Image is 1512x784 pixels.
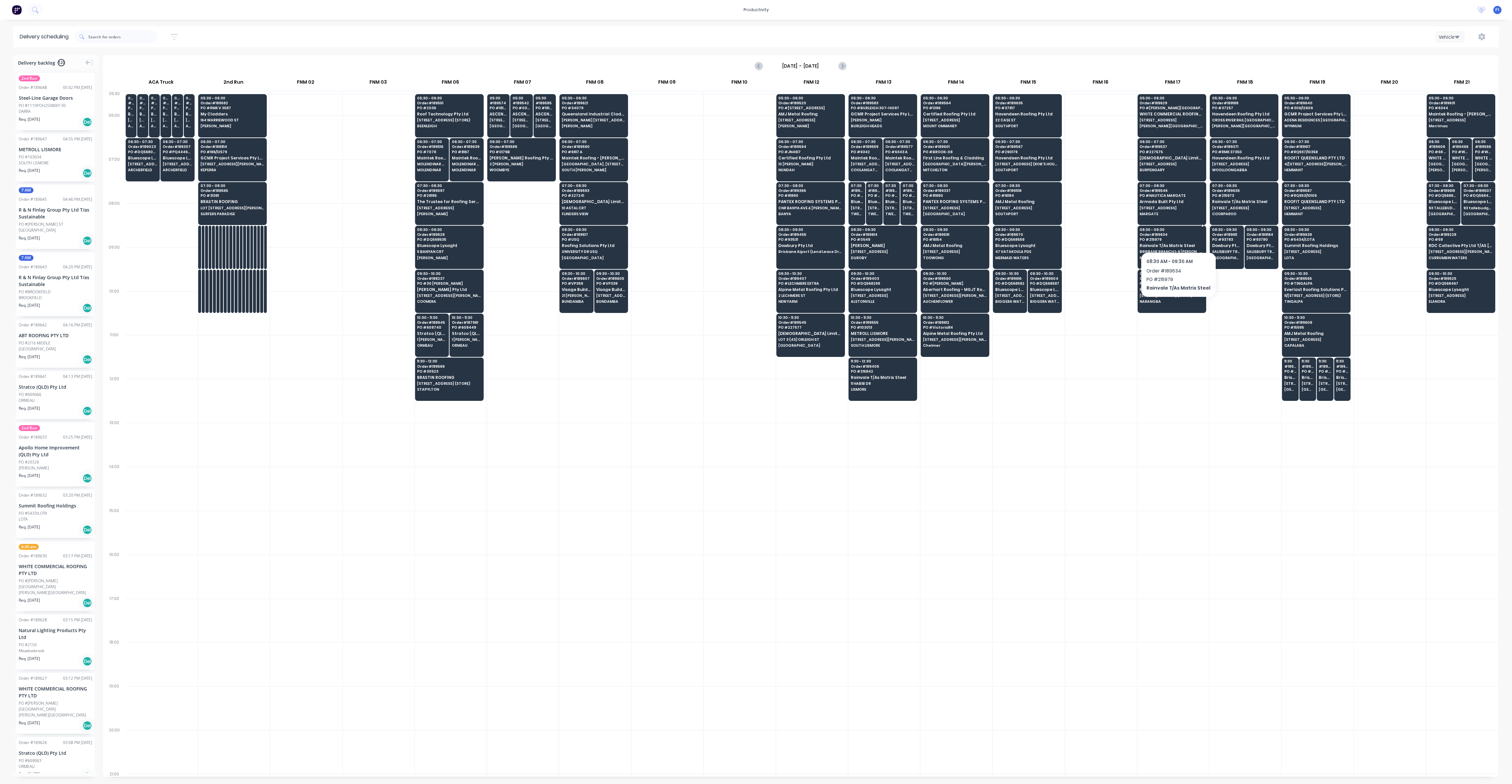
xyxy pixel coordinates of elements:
span: [STREET_ADDRESS][PERSON_NAME] (STORE) [163,162,192,166]
span: # 189428 [128,101,135,105]
span: 22 CASE ST [995,118,1059,122]
span: BEENLEIGH [417,124,481,128]
span: [STREET_ADDRESS][PERSON_NAME] (STORE) [151,118,157,122]
span: 05:30 [128,96,135,100]
span: ARCHERFIELD [139,124,146,128]
span: MOLENDINAR STORAGE 2A INDUSTRIAL AV [417,162,447,166]
span: WHITE COMMERCIAL ROOFING PTY LTD [1475,156,1493,160]
span: Order # 189567 [995,145,1059,149]
span: Bluescope Lysaght [186,112,192,116]
span: Order # 189516 [417,145,447,149]
span: [PERSON_NAME][GEOGRAPHIC_DATA] [1140,124,1203,128]
span: # 189606 [1429,145,1447,149]
span: Havendeen Roofing Pty Ltd [995,112,1059,116]
span: PO # 6342 [851,150,880,154]
span: 06:30 - 07:30 [885,140,915,144]
span: PO # 6343 A [885,150,915,154]
span: # 189460 [174,101,181,105]
span: Order # 189635 [995,101,1059,105]
span: # 189585 [535,101,554,105]
div: FNM 17 [1137,76,1209,91]
span: Req. [DATE] [19,168,40,174]
span: Order # 189559 [851,145,880,149]
span: WHITE COMMERCIAL ROOFING PTY LTD [1140,112,1203,116]
span: 05:30 - 06:30 [1140,96,1203,100]
span: Havendeen Roofing Pty Ltd [995,156,1059,160]
span: 07:30 [885,184,897,188]
span: 07:30 - 08:30 [562,184,625,188]
span: HEMMANT [1284,168,1348,172]
span: Order # 188565 [200,189,264,193]
span: Bluescope Lysaght [151,112,157,116]
span: 06:30 - 07:30 [452,140,481,144]
span: Bluescope Lysaght [128,156,157,160]
span: ASCENT BUILDING SOLUTIONS PTY LTD [513,112,531,116]
span: COOLANGATTA [851,168,880,172]
span: [PERSON_NAME] [851,118,914,122]
span: [PERSON_NAME][GEOGRAPHIC_DATA] [1429,168,1447,172]
span: PO # 37817 [995,106,1059,110]
span: [STREET_ADDRESS] (STORE) [513,118,531,122]
span: PO # BURLEIGH 307-14097 [851,106,914,110]
span: Order # 189601 [923,145,987,149]
span: # 189618 [885,189,897,193]
span: [GEOGRAPHIC_DATA] [STREET_ADDRESS] [1429,162,1447,166]
span: 07:30 [903,184,915,188]
span: # 189442 [851,189,863,193]
span: Order # 189629 [1140,101,1203,105]
span: 10 [PERSON_NAME] [778,162,842,166]
span: [STREET_ADDRESS] [128,162,157,166]
span: PO # PQ444664 [163,150,192,154]
span: [PERSON_NAME][GEOGRAPHIC_DATA] [1212,124,1276,128]
span: PO # DQ568575 [151,106,157,110]
span: PO # DQ568058 [139,106,146,110]
span: 06:30 - 07:30 [851,140,880,144]
span: ARCHERFIELD [163,168,192,172]
span: 07:30 - 08:30 [1429,184,1458,188]
div: Order # 189648 [19,85,47,91]
span: F1 [1495,7,1500,13]
span: NUNDAH [778,168,842,172]
span: 05:30 - 06:30 [923,96,987,100]
span: 07:30 - 08:30 [1140,184,1203,188]
span: [GEOGRAPHIC_DATA] [535,124,554,128]
span: PO # WR797 [1452,150,1470,154]
span: PO # 6344 [1429,106,1492,110]
span: PO # 8167 [452,150,481,154]
span: PO # DQ568438 [174,106,181,110]
span: PO # 34079 [562,106,625,110]
div: Del [82,168,92,178]
span: ARCHERFIELD [174,124,181,128]
input: Search for orders [88,30,157,43]
div: SOUTH LISMORE [19,160,92,166]
span: KEPERRA [200,168,264,172]
span: 06:30 [1475,140,1493,144]
span: 07:30 - 08:30 [417,184,481,188]
span: 05:30 - 06:30 [995,96,1059,100]
span: [STREET_ADDRESS] [1212,162,1276,166]
span: GCMR Project Services Pty Ltd [851,112,914,116]
span: Queensland Industrial Cladding [562,112,625,116]
span: # 189530 [868,189,880,193]
span: [STREET_ADDRESS][PERSON_NAME] (STORE) [186,118,192,122]
span: PO # 0179B [490,150,553,154]
span: [STREET_ADDRESS] [923,118,987,122]
span: [GEOGRAPHIC_DATA][PERSON_NAME] [923,162,987,166]
span: 06:30 - 07:30 [778,140,842,144]
div: FNM 10 [703,76,775,91]
span: Order # 189023 [128,145,157,149]
span: 05:30 - 06:30 [778,96,842,100]
div: Del [82,117,92,127]
span: Roof Technology Pty Ltd [417,112,481,116]
span: Havendeen Roofing Pty Ltd [1212,156,1276,160]
span: [PERSON_NAME] [200,124,264,128]
span: [STREET_ADDRESS] [885,162,915,166]
div: 06:00 [103,112,125,155]
span: PO # 2036 [417,106,481,110]
span: PO # DQ568542 [186,106,192,110]
span: [STREET_ADDRESS][PERSON_NAME] (STORE) [163,118,169,122]
span: Maintek Roofing - [PERSON_NAME] [417,156,447,160]
span: Order # 189597 [417,189,481,193]
span: 05:30 - 06:30 [562,96,625,100]
span: Order # 189188 [1212,101,1276,105]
